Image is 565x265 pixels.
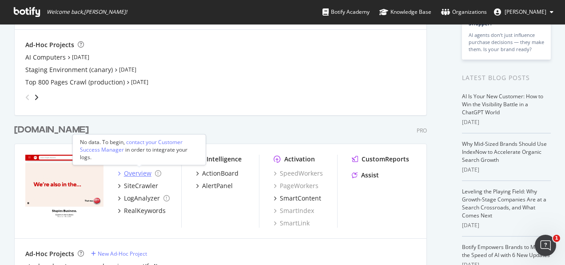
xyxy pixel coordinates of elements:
[462,243,550,259] a: Botify Empowers Brands to Move at the Speed of AI with 6 New Updates
[361,171,379,180] div: Assist
[124,181,158,190] div: SiteCrawler
[441,8,487,16] div: Organizations
[72,53,89,61] a: [DATE]
[47,8,127,16] span: Welcome back, [PERSON_NAME] !
[25,53,66,62] a: AI Computers
[207,155,242,164] div: Intelligence
[118,194,170,203] a: LogAnalyzer
[25,40,74,49] div: Ad-Hoc Projects
[124,206,166,215] div: RealKeywords
[462,92,543,116] a: AI Is Your New Customer: How to Win the Visibility Battle in a ChatGPT World
[14,124,92,137] a: [DOMAIN_NAME]
[274,169,323,178] a: SpeedWorkers
[462,118,551,126] div: [DATE]
[280,194,321,203] div: SmartContent
[118,181,158,190] a: SiteCrawler
[462,73,551,83] div: Latest Blog Posts
[352,171,379,180] a: Assist
[284,155,315,164] div: Activation
[553,235,560,242] span: 1
[196,181,233,190] a: AlertPanel
[487,5,561,19] button: [PERSON_NAME]
[25,155,103,217] img: staplesadvantage.com
[505,8,546,16] span: Jeffrey Iwanicki
[91,250,147,257] a: New Ad-Hoc Project
[469,4,530,27] a: What Happens When ChatGPT Is Your Holiday Shopper?
[322,8,370,16] div: Botify Academy
[80,138,198,161] div: No data. To begin, in order to integrate your logs.
[535,235,556,256] iframe: Intercom live chat
[462,166,551,174] div: [DATE]
[25,249,74,258] div: Ad-Hoc Projects
[14,124,89,137] div: [DOMAIN_NAME]
[131,78,148,86] a: [DATE]
[124,194,160,203] div: LogAnalyzer
[469,32,544,53] div: AI agents don’t just influence purchase decisions — they make them. Is your brand ready?
[25,65,113,74] a: Staging Environment (canary)
[119,66,136,73] a: [DATE]
[274,194,321,203] a: SmartContent
[462,140,547,164] a: Why Mid-Sized Brands Should Use IndexNow to Accelerate Organic Search Growth
[196,169,239,178] a: ActionBoard
[462,188,546,219] a: Leveling the Playing Field: Why Growth-Stage Companies Are at a Search Crossroads, and What Comes...
[22,90,33,104] div: angle-left
[118,206,166,215] a: RealKeywords
[274,219,310,228] a: SmartLink
[417,127,427,134] div: Pro
[362,155,409,164] div: CustomReports
[274,206,314,215] a: SmartIndex
[124,169,151,178] div: Overview
[352,155,409,164] a: CustomReports
[379,8,431,16] div: Knowledge Base
[80,138,183,153] div: contact your Customer Success Manager
[202,181,233,190] div: AlertPanel
[33,93,40,102] div: angle-right
[202,169,239,178] div: ActionBoard
[98,250,147,257] div: New Ad-Hoc Project
[118,169,161,178] a: Overview
[462,221,551,229] div: [DATE]
[25,78,125,87] a: Top 800 Pages Crawl (production)
[274,181,318,190] a: PageWorkers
